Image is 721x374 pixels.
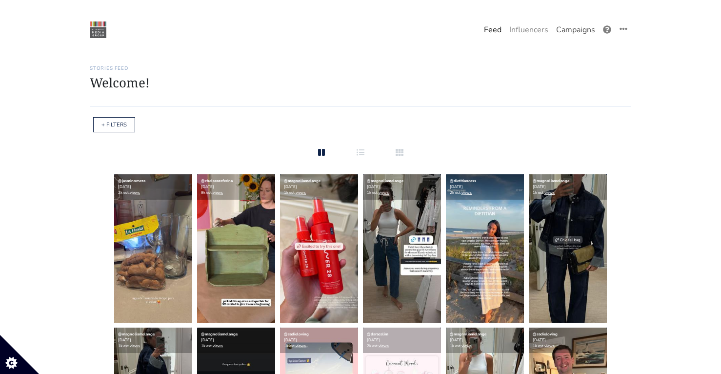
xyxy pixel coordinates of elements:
div: [DATE] 1k est. [363,174,441,200]
div: [DATE] 1k est. [529,174,607,200]
a: @magnoliamelange [450,332,486,337]
a: views [544,343,555,349]
a: views [379,190,389,195]
a: views [130,190,140,195]
a: @chelseazeferina [201,178,233,184]
h1: Welcome! [90,75,631,90]
a: Feed [480,20,505,40]
div: [DATE] 1k est. [446,328,524,353]
a: views [544,190,555,195]
a: @magnoliamelange [118,332,155,337]
a: + FILTERS [101,121,127,128]
a: views [296,190,306,195]
div: [DATE] 1k est. [280,328,358,353]
a: @sadieloving [284,332,309,337]
a: @magnoliamelange [533,178,569,184]
a: @dietitiancass [450,178,476,184]
a: @jasminnmeza [118,178,145,184]
div: [DATE] 2k est. [446,174,524,200]
div: [DATE] 2k est. [114,174,192,200]
a: @magnoliamelange [201,332,238,337]
a: views [379,343,389,349]
a: views [461,190,472,195]
div: [DATE] 1k est. [529,328,607,353]
img: 22:22:48_1550874168 [90,21,106,38]
a: @magnoliamelange [367,178,403,184]
a: Campaigns [552,20,599,40]
h6: Stories Feed [90,65,631,71]
div: [DATE] 1k est. [280,174,358,200]
a: Influencers [505,20,552,40]
a: views [296,343,306,349]
a: @daracelim [367,332,388,337]
a: views [213,190,223,195]
a: @sadieloving [533,332,558,337]
a: views [130,343,140,349]
a: @magnoliamelange [284,178,320,184]
div: [DATE] 1k est. [114,328,192,353]
a: views [461,343,472,349]
div: [DATE] 1k est. [197,328,275,353]
a: views [213,343,223,349]
div: [DATE] 2k est. [363,328,441,353]
div: [DATE] 9k est. [197,174,275,200]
